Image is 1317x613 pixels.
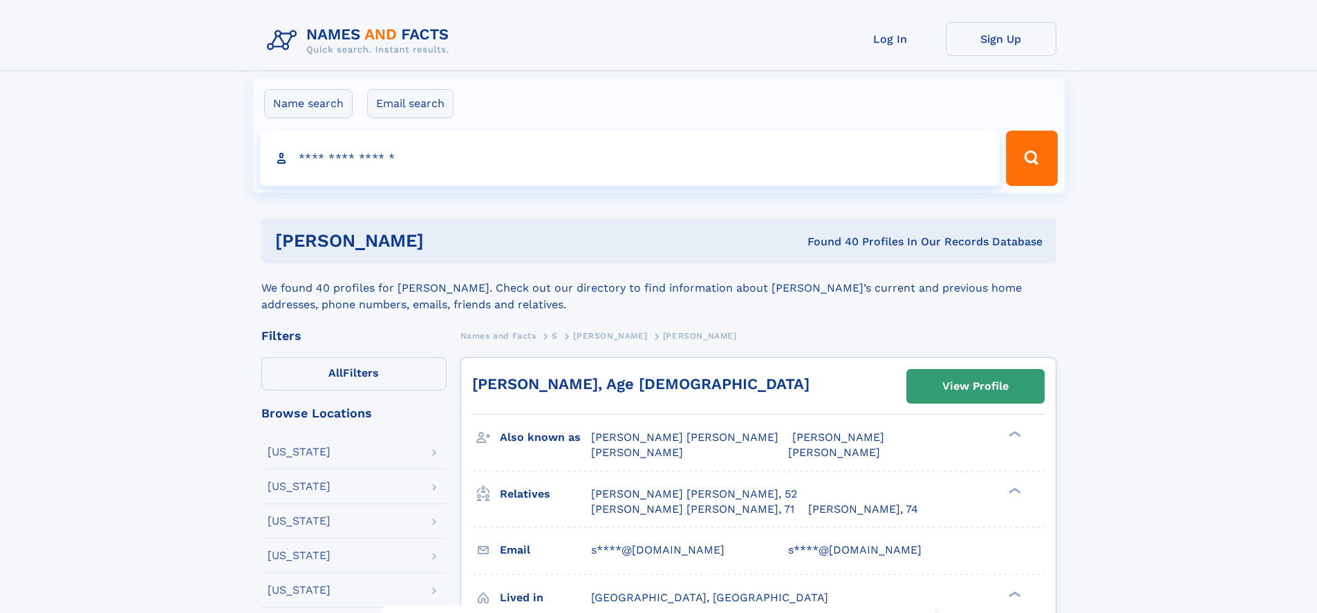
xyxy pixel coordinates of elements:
[264,89,353,118] label: Name search
[275,232,616,249] h1: [PERSON_NAME]
[261,263,1056,313] div: We found 40 profiles for [PERSON_NAME]. Check out our directory to find information about [PERSON...
[460,327,536,344] a: Names and Facts
[573,327,647,344] a: [PERSON_NAME]
[1006,131,1057,186] button: Search Button
[788,446,880,459] span: [PERSON_NAME]
[261,22,460,59] img: Logo Names and Facts
[268,481,330,492] div: [US_STATE]
[615,234,1043,249] div: Found 40 Profiles In Our Records Database
[792,431,884,444] span: [PERSON_NAME]
[942,370,1009,402] div: View Profile
[268,516,330,527] div: [US_STATE]
[268,550,330,561] div: [US_STATE]
[946,22,1056,56] a: Sign Up
[552,327,558,344] a: S
[1005,430,1022,439] div: ❯
[1005,590,1022,598] div: ❯
[573,331,647,341] span: [PERSON_NAME]
[552,331,558,341] span: S
[835,22,946,56] a: Log In
[268,585,330,596] div: [US_STATE]
[472,375,810,393] a: [PERSON_NAME], Age [DEMOGRAPHIC_DATA]
[1005,486,1022,495] div: ❯
[261,407,447,419] div: Browse Locations
[260,131,1000,186] input: search input
[808,502,918,517] a: [PERSON_NAME], 74
[500,482,591,506] h3: Relatives
[261,357,447,390] label: Filters
[591,591,828,604] span: [GEOGRAPHIC_DATA], [GEOGRAPHIC_DATA]
[907,370,1044,403] a: View Profile
[663,331,737,341] span: [PERSON_NAME]
[591,502,794,517] a: [PERSON_NAME] [PERSON_NAME], 71
[500,538,591,562] h3: Email
[500,586,591,610] h3: Lived in
[367,89,454,118] label: Email search
[591,446,683,459] span: [PERSON_NAME]
[328,366,343,379] span: All
[500,426,591,449] h3: Also known as
[268,446,330,458] div: [US_STATE]
[591,431,778,444] span: [PERSON_NAME] [PERSON_NAME]
[261,330,447,342] div: Filters
[591,487,797,502] a: [PERSON_NAME] [PERSON_NAME], 52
